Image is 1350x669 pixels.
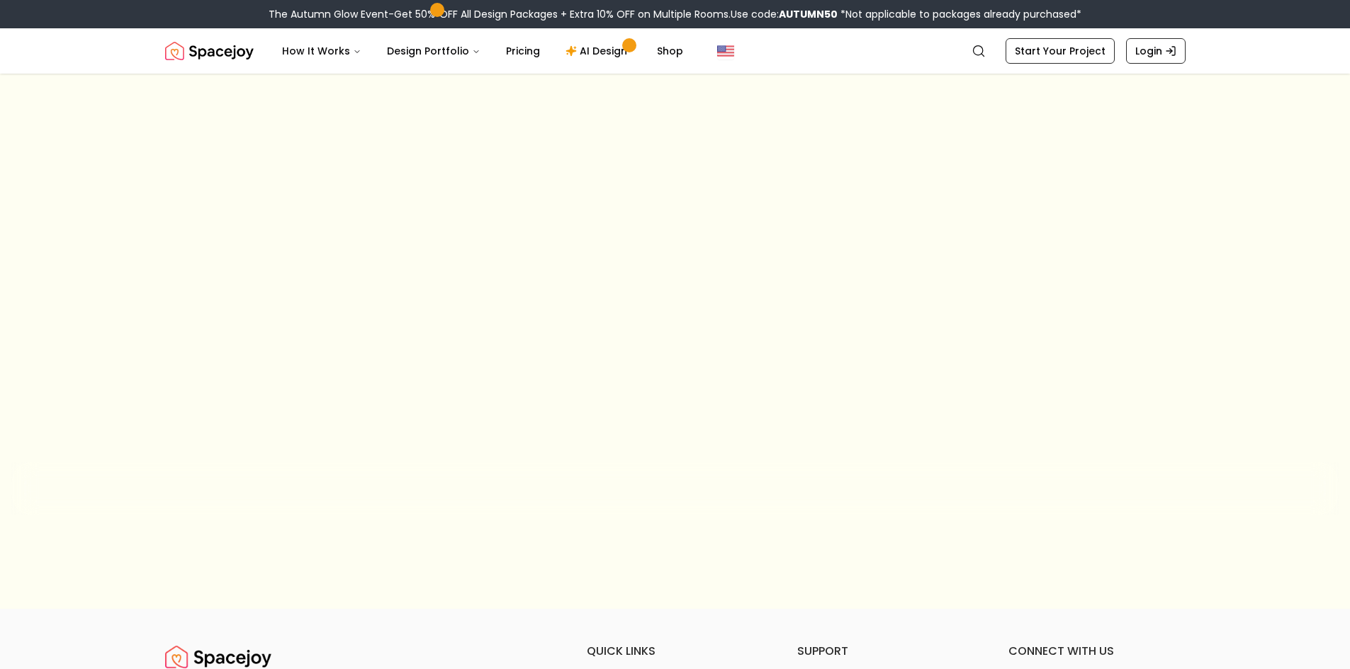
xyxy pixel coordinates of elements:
[271,37,373,65] button: How It Works
[1006,38,1115,64] a: Start Your Project
[165,37,254,65] a: Spacejoy
[495,37,551,65] a: Pricing
[1126,38,1186,64] a: Login
[587,643,764,660] h6: quick links
[376,37,492,65] button: Design Portfolio
[271,37,694,65] nav: Main
[269,7,1081,21] div: The Autumn Glow Event-Get 50% OFF All Design Packages + Extra 10% OFF on Multiple Rooms.
[838,7,1081,21] span: *Not applicable to packages already purchased*
[731,7,838,21] span: Use code:
[554,37,643,65] a: AI Design
[165,37,254,65] img: Spacejoy Logo
[779,7,838,21] b: AUTUMN50
[1008,643,1186,660] h6: connect with us
[646,37,694,65] a: Shop
[797,643,974,660] h6: support
[165,28,1186,74] nav: Global
[717,42,734,59] img: United States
